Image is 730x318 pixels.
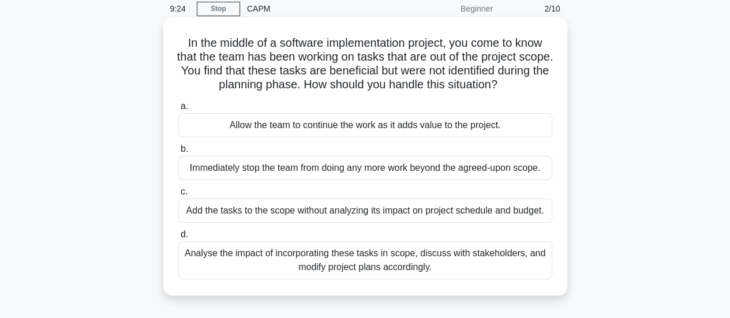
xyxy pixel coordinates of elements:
[178,113,552,137] div: Allow the team to continue the work as it adds value to the project.
[197,2,240,16] a: Stop
[181,186,188,196] span: c.
[181,101,188,111] span: a.
[178,241,552,279] div: Analyse the impact of incorporating these tasks in scope, discuss with stakeholders, and modify p...
[181,229,188,239] span: d.
[181,144,188,154] span: b.
[177,36,553,92] h5: In the middle of a software implementation project, you come to know that the team has been worki...
[178,156,552,180] div: Immediately stop the team from doing any more work beyond the agreed-upon scope.
[178,199,552,223] div: Add the tasks to the scope without analyzing its impact on project schedule and budget.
